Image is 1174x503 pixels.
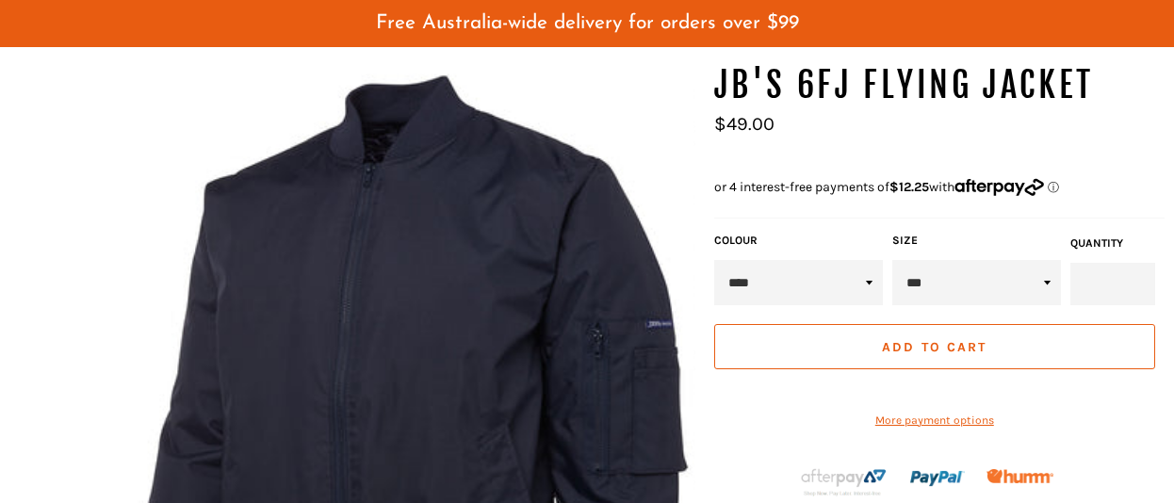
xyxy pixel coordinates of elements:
[714,324,1155,369] button: Add to Cart
[714,233,883,249] label: COLOUR
[892,233,1061,249] label: Size
[986,469,1054,482] img: Humm_core_logo_RGB-01_300x60px_small_195d8312-4386-4de7-b182-0ef9b6303a37.png
[714,62,1165,109] h1: JB'S 6FJ Flying Jacket
[799,466,889,497] img: Afterpay-Logo-on-dark-bg_large.png
[1070,235,1155,251] label: Quantity
[376,13,799,33] span: Free Australia-wide delivery for orders over $99
[882,339,986,355] span: Add to Cart
[714,113,775,135] span: $49.00
[714,413,1155,429] a: More payment options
